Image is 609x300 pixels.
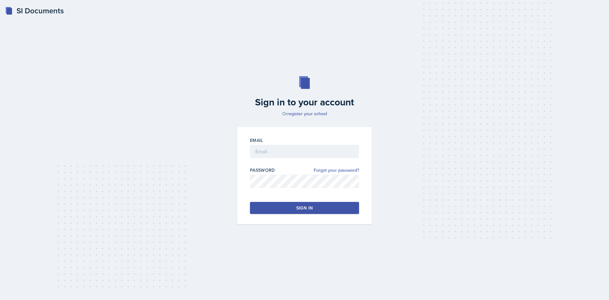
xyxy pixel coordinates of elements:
p: Or [233,110,376,117]
input: Email [250,145,359,158]
button: Sign in [250,202,359,214]
div: Sign in [296,205,313,211]
a: SI Documents [5,5,64,17]
a: Forgot your password? [314,167,359,174]
a: register your school [287,110,327,117]
label: Email [250,137,263,143]
h2: Sign in to your account [233,97,376,108]
label: Password [250,167,275,173]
